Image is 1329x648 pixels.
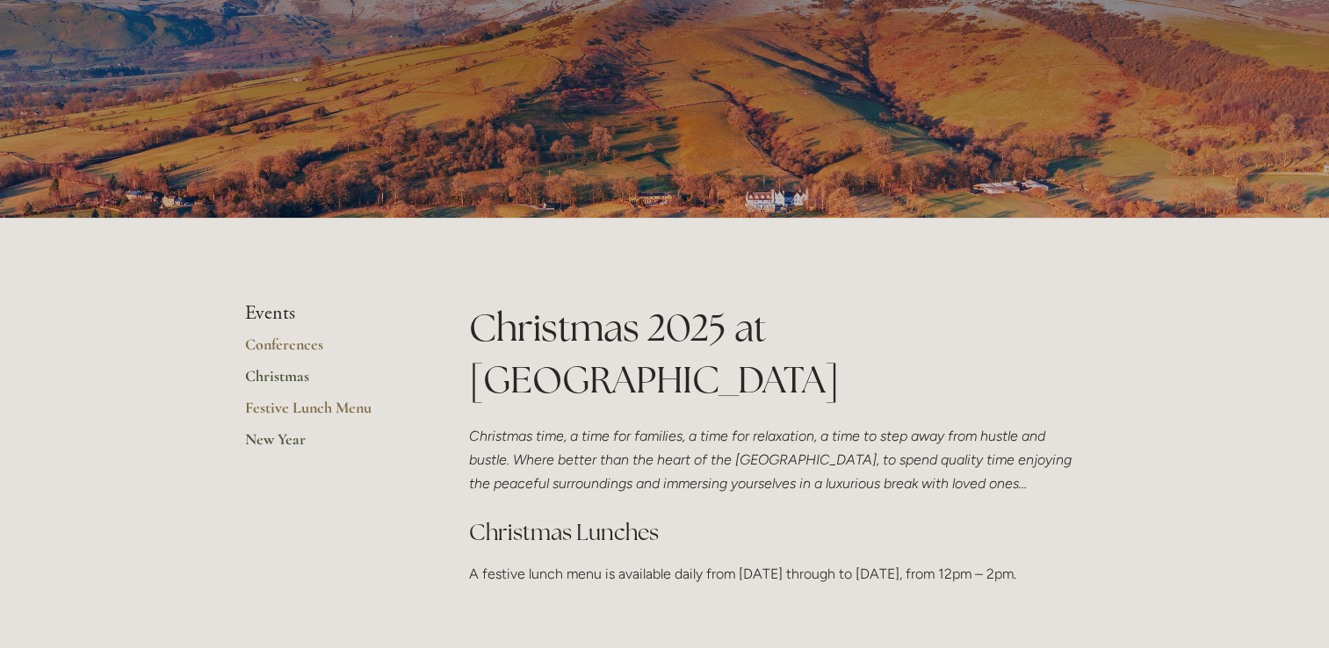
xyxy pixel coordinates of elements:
[469,428,1075,492] em: Christmas time, a time for families, a time for relaxation, a time to step away from hustle and b...
[245,335,413,366] a: Conferences
[469,302,1085,406] h1: Christmas 2025 at [GEOGRAPHIC_DATA]
[245,302,413,325] li: Events
[245,366,413,398] a: Christmas
[469,562,1085,586] p: A festive lunch menu is available daily from [DATE] through to [DATE], from 12pm – 2pm.
[245,429,413,461] a: New Year
[245,398,413,429] a: Festive Lunch Menu
[469,517,1085,548] h2: Christmas Lunches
